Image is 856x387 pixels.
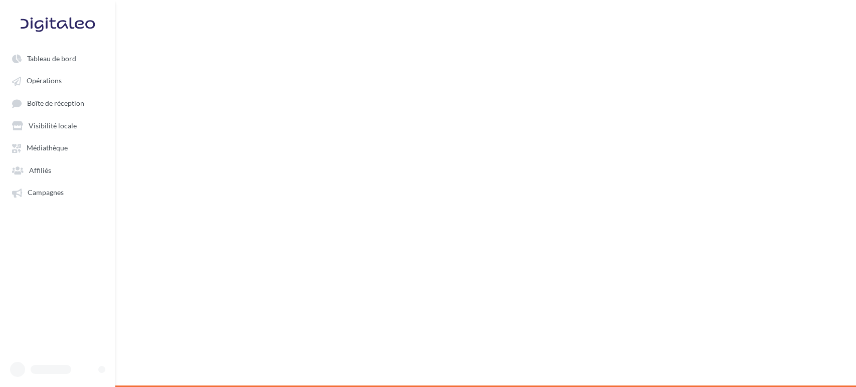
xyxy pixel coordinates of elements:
span: Tableau de bord [27,54,76,63]
a: Affiliés [6,161,109,179]
a: Médiathèque [6,138,109,156]
a: Campagnes [6,183,109,201]
span: Affiliés [29,166,51,174]
span: Opérations [27,77,62,85]
a: Tableau de bord [6,49,109,67]
a: Visibilité locale [6,116,109,134]
span: Boîte de réception [27,99,84,107]
span: Campagnes [28,188,64,197]
span: Visibilité locale [29,121,77,130]
a: Boîte de réception [6,94,109,112]
span: Médiathèque [27,144,68,152]
a: Opérations [6,71,109,89]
